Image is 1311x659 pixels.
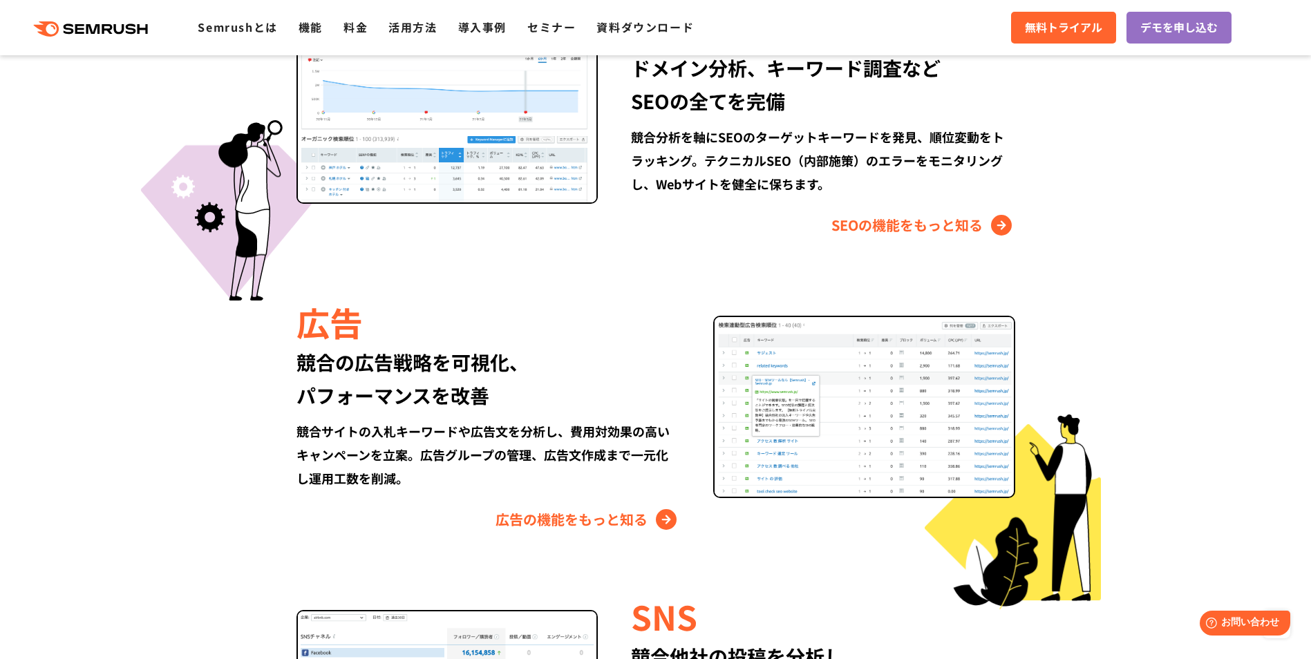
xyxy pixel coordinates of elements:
div: 広告 [296,298,680,345]
div: 競合の広告戦略を可視化、 パフォーマンスを改善 [296,345,680,412]
a: Semrushとは [198,19,277,35]
div: ドメイン分析、キーワード調査など SEOの全てを完備 [631,51,1015,117]
a: 活用方法 [388,19,437,35]
div: 競合サイトの入札キーワードや広告文を分析し、費用対効果の高いキャンペーンを立案。広告グループの管理、広告文作成まで一元化し運用工数を削減。 [296,419,680,490]
a: 広告の機能をもっと知る [496,508,680,531]
a: 無料トライアル [1011,12,1116,44]
div: SNS [631,593,1015,640]
a: セミナー [527,19,576,35]
a: 資料ダウンロード [596,19,694,35]
a: デモを申し込む [1126,12,1232,44]
span: 無料トライアル [1025,19,1102,37]
a: SEOの機能をもっと知る [831,214,1015,236]
a: 料金 [343,19,368,35]
div: 競合分析を軸にSEOのターゲットキーワードを発見、順位変動をトラッキング。テクニカルSEO（内部施策）のエラーをモニタリングし、Webサイトを健全に保ちます。 [631,125,1015,195]
span: デモを申し込む [1140,19,1218,37]
iframe: Help widget launcher [1188,605,1296,644]
a: 導入事例 [458,19,507,35]
a: 機能 [299,19,323,35]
